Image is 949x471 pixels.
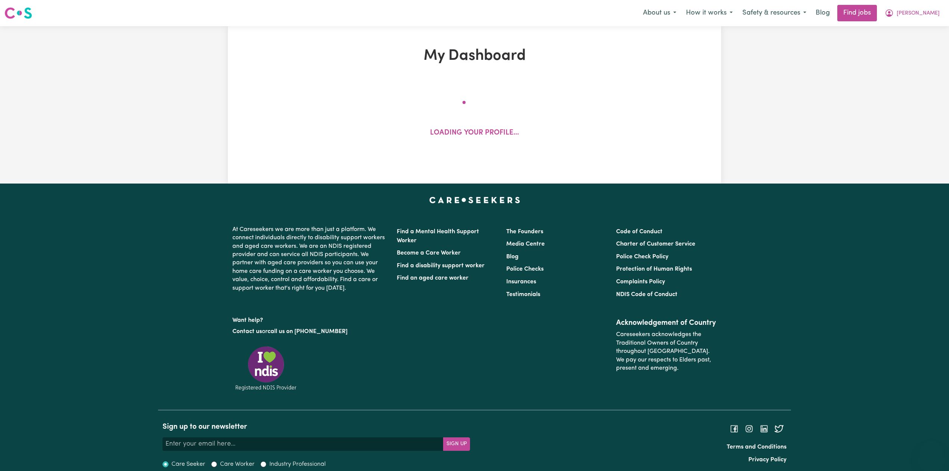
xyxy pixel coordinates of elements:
input: Enter your email here... [163,437,443,451]
a: Careseekers home page [429,197,520,203]
p: Loading your profile... [430,128,519,139]
h1: My Dashboard [315,47,634,65]
label: Care Worker [220,460,254,469]
p: Careseekers acknowledges the Traditional Owners of Country throughout [GEOGRAPHIC_DATA]. We pay o... [616,327,717,375]
h2: Acknowledgement of Country [616,318,717,327]
label: Care Seeker [171,460,205,469]
a: Protection of Human Rights [616,266,692,272]
a: Code of Conduct [616,229,662,235]
p: or [232,324,388,339]
a: Police Checks [506,266,544,272]
a: Find a disability support worker [397,263,485,269]
a: Find jobs [837,5,877,21]
h2: Sign up to our newsletter [163,422,470,431]
a: Complaints Policy [616,279,665,285]
a: call us on [PHONE_NUMBER] [268,329,347,335]
a: Charter of Customer Service [616,241,695,247]
button: About us [638,5,681,21]
p: Want help? [232,313,388,324]
button: How it works [681,5,738,21]
img: Registered NDIS provider [232,345,300,392]
a: Find an aged care worker [397,275,469,281]
a: Privacy Policy [748,457,786,463]
a: Find a Mental Health Support Worker [397,229,479,244]
a: Careseekers logo [4,4,32,22]
a: Blog [811,5,834,21]
a: Terms and Conditions [727,444,786,450]
a: Media Centre [506,241,545,247]
a: Follow Careseekers on LinkedIn [760,426,769,432]
a: Testimonials [506,292,540,298]
a: Follow Careseekers on Twitter [775,426,783,432]
a: Become a Care Worker [397,250,461,256]
img: Careseekers logo [4,6,32,20]
a: The Founders [506,229,543,235]
span: [PERSON_NAME] [897,9,940,18]
a: Police Check Policy [616,254,668,260]
a: Follow Careseekers on Instagram [745,426,754,432]
a: NDIS Code of Conduct [616,292,677,298]
button: Safety & resources [738,5,811,21]
iframe: Button to launch messaging window [919,441,943,465]
p: At Careseekers we are more than just a platform. We connect individuals directly to disability su... [232,222,388,295]
a: Blog [506,254,519,260]
button: Subscribe [443,437,470,451]
a: Contact us [232,329,262,335]
a: Insurances [506,279,536,285]
label: Industry Professional [269,460,326,469]
button: My Account [880,5,945,21]
a: Follow Careseekers on Facebook [730,426,739,432]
